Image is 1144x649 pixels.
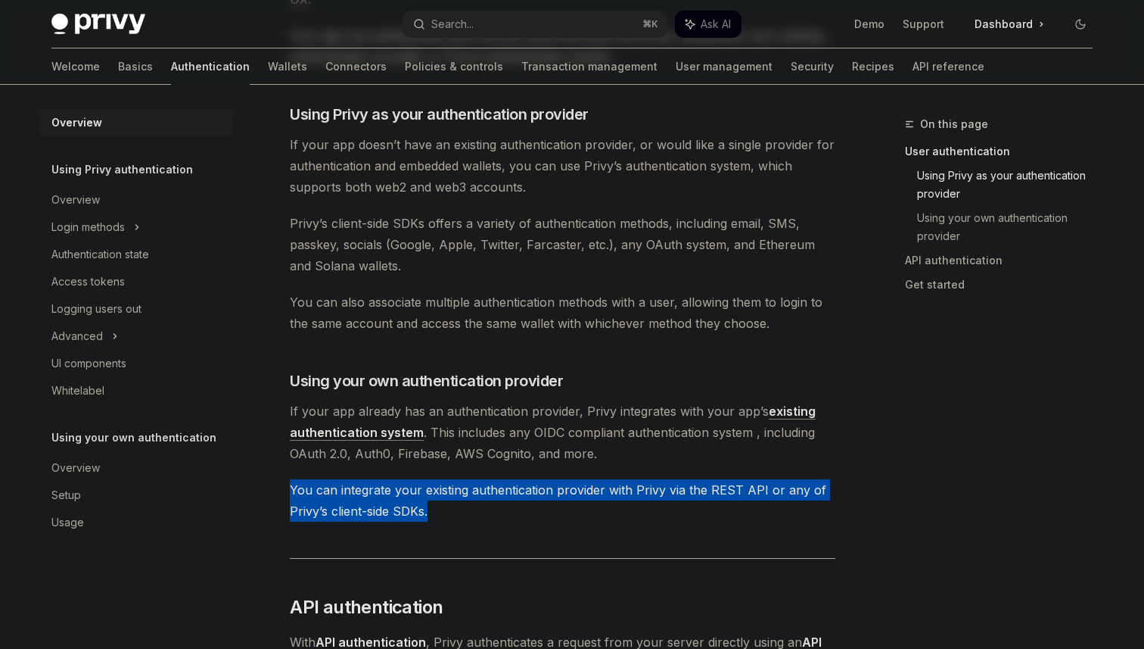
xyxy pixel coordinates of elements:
[675,11,741,38] button: Ask AI
[51,114,102,132] div: Overview
[521,48,657,85] a: Transaction management
[39,509,233,536] a: Usage
[917,164,1105,206] a: Using Privy as your authentication provider
[39,109,233,136] a: Overview
[403,11,667,38] button: Search...⌘K
[642,18,658,30] span: ⌘ K
[1068,12,1093,36] button: Toggle dark mode
[962,12,1056,36] a: Dashboard
[290,479,835,522] span: You can integrate your existing authentication provider with Privy via the REST API or any of Pri...
[39,186,233,214] a: Overview
[290,595,443,619] span: API authentication
[39,295,233,323] a: Logging users out
[51,382,104,400] div: Whitelabel
[39,482,233,509] a: Setup
[905,139,1105,164] a: User authentication
[290,134,835,198] span: If your app doesn’t have an existing authentication provider, or would like a single provider for...
[51,327,103,345] div: Advanced
[51,273,125,291] div: Access tokens
[912,48,984,85] a: API reference
[405,48,503,85] a: Policies & controls
[290,104,589,125] span: Using Privy as your authentication provider
[51,513,84,532] div: Usage
[268,48,307,85] a: Wallets
[905,273,1105,297] a: Get started
[701,17,731,32] span: Ask AI
[39,454,233,482] a: Overview
[905,248,1105,273] a: API authentication
[39,268,233,295] a: Access tokens
[325,48,387,85] a: Connectors
[51,14,145,35] img: dark logo
[290,370,563,392] span: Using your own authentication provider
[51,429,216,447] h5: Using your own authentication
[791,48,834,85] a: Security
[51,161,193,179] h5: Using Privy authentication
[51,486,81,504] div: Setup
[290,401,835,464] span: If your app already has an authentication provider, Privy integrates with your app’s . This inclu...
[290,292,835,334] span: You can also associate multiple authentication methods with a user, allowing them to login to the...
[854,17,884,32] a: Demo
[903,17,944,32] a: Support
[431,15,474,33] div: Search...
[917,206,1105,248] a: Using your own authentication provider
[39,241,233,268] a: Authentication state
[51,218,125,236] div: Login methods
[39,350,233,377] a: UI components
[171,48,250,85] a: Authentication
[975,17,1033,32] span: Dashboard
[920,115,988,133] span: On this page
[852,48,894,85] a: Recipes
[51,48,100,85] a: Welcome
[51,300,141,318] div: Logging users out
[118,48,153,85] a: Basics
[51,354,126,373] div: UI components
[39,377,233,404] a: Whitelabel
[51,459,100,477] div: Overview
[676,48,773,85] a: User management
[290,213,835,276] span: Privy’s client-side SDKs offers a variety of authentication methods, including email, SMS, passke...
[51,245,149,264] div: Authentication state
[51,191,100,209] div: Overview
